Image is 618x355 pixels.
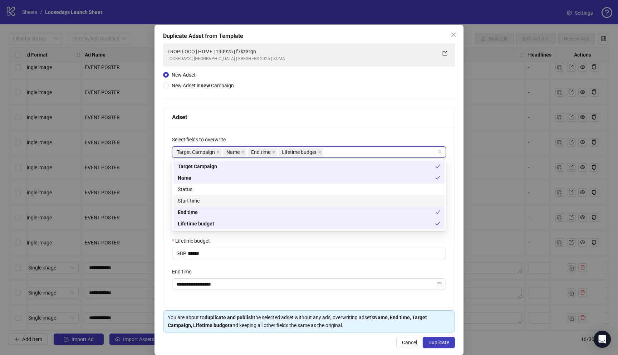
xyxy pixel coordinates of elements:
[173,195,445,206] div: Start time
[201,83,210,88] strong: new
[172,113,446,122] div: Adset
[318,150,322,154] span: close
[178,162,435,170] div: Target Campaign
[168,313,450,329] div: You are about to the selected adset without any ads, overwriting adset's and keeping all other fi...
[272,150,275,154] span: close
[435,221,440,226] span: check
[423,337,455,348] button: Duplicate
[176,280,435,288] input: End time
[248,148,277,156] span: End time
[442,51,447,56] span: export
[173,172,445,184] div: Name
[178,197,440,205] div: Start time
[188,248,446,259] input: Lifetime budget
[163,32,455,40] div: Duplicate Adset from Template
[167,55,436,62] div: LOOSEDAYS | [GEOGRAPHIC_DATA] | FRESHERS 2025 | SOMA
[594,331,611,348] div: Open Intercom Messenger
[172,83,234,88] span: New Adset in Campaign
[173,161,445,172] div: Target Campaign
[435,164,440,169] span: check
[177,148,215,156] span: Target Campaign
[396,337,423,348] button: Cancel
[282,148,317,156] span: Lifetime budget
[205,315,254,320] strong: duplicate and publish
[178,185,440,193] div: Status
[173,218,445,229] div: Lifetime budget
[428,340,449,345] span: Duplicate
[216,150,220,154] span: close
[172,72,196,78] span: New Adset
[435,175,440,180] span: check
[223,148,246,156] span: Name
[172,268,196,276] label: End time
[173,206,445,218] div: End time
[178,174,435,182] div: Name
[448,29,459,40] button: Close
[167,48,436,55] div: TROPILOCO | HOME | 190925 | f7kz3rqn
[241,150,245,154] span: close
[178,208,435,216] div: End time
[172,136,230,144] label: Select fields to overwrite
[435,210,440,215] span: check
[173,184,445,195] div: Status
[279,148,323,156] span: Lifetime budget
[251,148,270,156] span: End time
[172,237,215,245] label: Lifetime budget
[402,340,417,345] span: Cancel
[451,32,456,38] span: close
[173,148,222,156] span: Target Campaign
[226,148,240,156] span: Name
[178,220,435,228] div: Lifetime budget
[168,315,427,328] strong: Name, End time, Target Campaign, Lifetime budget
